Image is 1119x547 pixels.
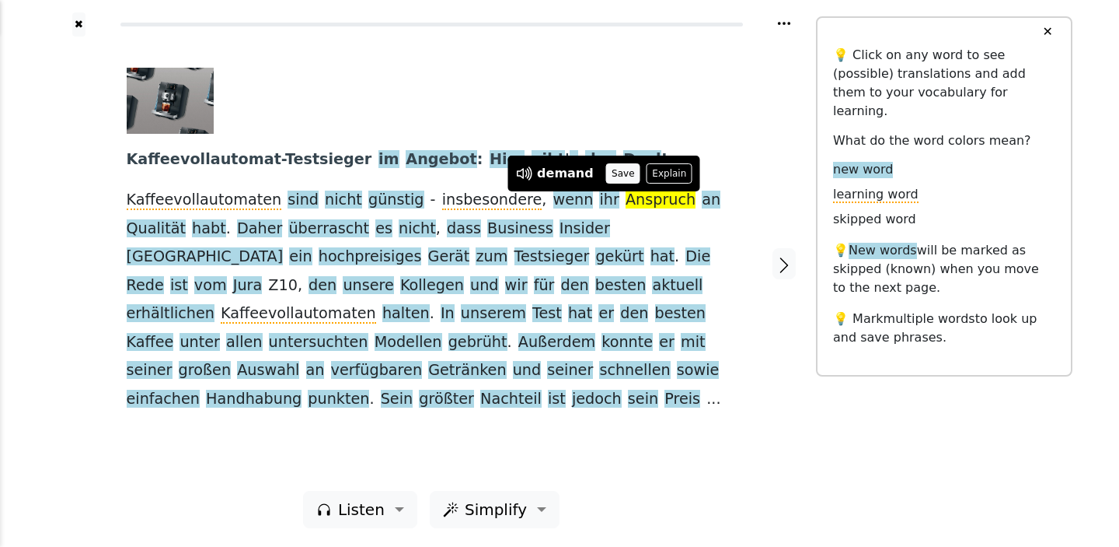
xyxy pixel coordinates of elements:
[127,247,284,267] span: [GEOGRAPHIC_DATA]
[192,219,226,239] span: habt
[170,276,188,296] span: ist
[884,311,975,326] span: multiple words
[288,219,369,239] span: überrascht
[289,247,312,267] span: ein
[127,191,282,210] span: Kaffeevollautomaten
[309,276,336,296] span: den
[430,491,559,528] button: Simplify
[476,247,507,267] span: zum
[623,150,661,170] span: Deal
[127,390,200,409] span: einfachen
[595,247,643,267] span: gekürt
[833,162,893,178] span: new word
[833,310,1055,347] p: 💡 Mark to look up and save phrases.
[532,304,562,324] span: Test
[507,333,512,352] span: .
[537,164,594,183] div: demand
[490,150,525,170] span: Hier
[659,333,675,352] span: er
[298,276,302,296] span: ,
[598,304,614,324] span: er
[226,219,231,239] span: .
[652,276,702,296] span: aktuell
[559,219,610,239] span: Insider
[675,247,679,267] span: .
[833,187,919,203] span: learning word
[268,276,298,296] span: Z10
[681,333,706,352] span: mit
[833,212,916,228] span: skipped word
[428,247,470,267] span: Gerät
[226,333,262,352] span: allen
[237,361,299,380] span: Auswahl
[375,333,442,352] span: Modellen
[565,150,570,170] span: '
[626,191,695,210] span: Anspruch
[833,46,1055,121] p: 💡 Click on any word to see (possible) translations and add them to your vocabulary for learning.
[595,276,646,296] span: besten
[399,219,436,239] span: nicht
[448,333,507,352] span: gebrüht
[419,390,474,409] span: größter
[513,361,542,380] span: und
[378,150,399,170] span: im
[561,276,589,296] span: den
[436,219,441,239] span: ,
[547,361,593,380] span: seiner
[480,390,542,409] span: Nachteil
[655,304,706,324] span: besten
[237,219,282,239] span: Daher
[514,247,590,267] span: Testsieger
[325,191,362,210] span: nicht
[572,390,622,409] span: jedoch
[127,68,214,134] img: Kaffeevollautomat-Testsieger-Angebot.jpg
[127,150,372,170] span: Kaffeevollautomat-Testsieger
[849,243,917,259] span: New words
[685,247,710,267] span: Die
[470,276,499,296] span: und
[568,304,592,324] span: hat
[369,390,374,409] span: .
[338,498,385,521] span: Listen
[606,163,640,184] button: Save
[664,390,700,409] span: Preis
[620,304,648,324] span: den
[221,304,376,324] span: Kaffeevollautomaten
[677,361,720,380] span: sowie
[127,333,174,352] span: Kaffee
[461,304,526,324] span: unserem
[599,191,619,210] span: ihr
[833,241,1055,297] p: 💡 will be marked as skipped (known) when you move to the next page.
[343,276,393,296] span: unsere
[428,361,506,380] span: Getränken
[308,390,369,409] span: punkten
[553,191,594,210] span: wenn
[406,150,476,170] span: Angebot
[206,390,302,409] span: Handhabung
[599,361,670,380] span: schnellen
[127,276,164,296] span: Rede
[368,191,424,210] span: günstig
[375,219,392,239] span: es
[442,191,542,210] span: insbesondere
[487,219,553,239] span: Business
[319,247,422,267] span: hochpreisiges
[650,247,675,267] span: hat
[534,276,555,296] span: für
[570,150,578,170] span: s
[127,219,186,239] span: Qualität
[233,276,262,296] span: Jura
[269,333,368,352] span: untersuchten
[381,390,413,409] span: Sein
[532,150,565,170] span: gibt
[1033,18,1061,46] button: ✕
[127,304,214,324] span: erhältlichen
[601,333,653,352] span: konnte
[127,361,173,380] span: seiner
[72,12,85,37] button: ✖
[706,390,720,409] span: ...
[430,304,434,324] span: .
[833,133,1055,148] h6: What do the word colors mean?
[194,276,227,296] span: vom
